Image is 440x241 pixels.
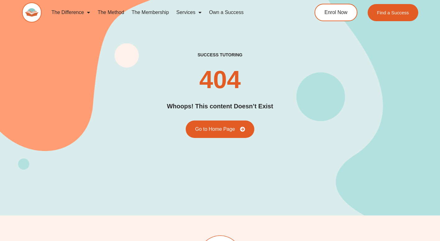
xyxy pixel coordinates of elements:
[205,5,247,20] a: Own a Success
[368,4,418,21] a: Find a Success
[197,52,242,58] h2: success tutoring
[195,127,235,132] span: Go to Home Page
[48,5,94,20] a: The Difference
[377,10,409,15] span: Find a Success
[173,5,205,20] a: Services
[128,5,173,20] a: The Membership
[167,102,273,111] h2: Whoops! This content Doesn’t Exist
[315,4,357,21] a: Enrol Now
[324,10,347,15] span: Enrol Now
[94,5,128,20] a: The Method
[48,5,292,20] nav: Menu
[199,67,241,92] h2: 404
[186,120,254,138] a: Go to Home Page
